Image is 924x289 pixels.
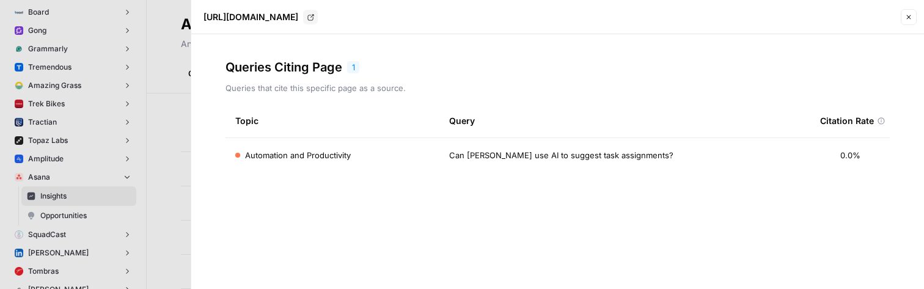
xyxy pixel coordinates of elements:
[820,115,874,127] span: Citation Rate
[840,149,860,161] span: 0.0%
[226,59,342,76] h3: Queries Citing Page
[235,104,258,137] div: Topic
[449,149,673,161] span: Can [PERSON_NAME] use AI to suggest task assignments?
[303,10,318,24] a: Go to page https://asana.com/press/releases/pr/asana-leads-second-wave-of-digital-transformation-...
[204,11,298,23] p: [URL][DOMAIN_NAME]
[245,149,351,161] span: Automation and Productivity
[449,104,801,137] div: Query
[226,82,890,94] p: Queries that cite this specific page as a source.
[347,61,359,73] div: 1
